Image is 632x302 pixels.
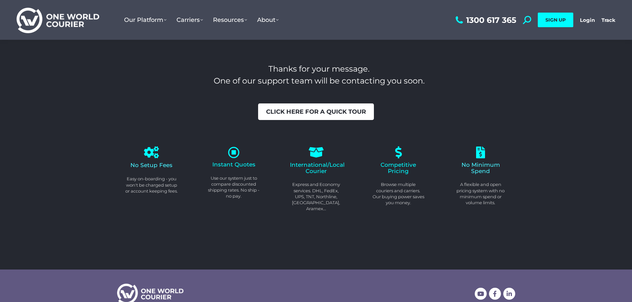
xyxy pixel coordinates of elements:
span: No Minimum Spend [461,161,500,174]
span: No Setup Fees [130,162,173,168]
a: SIGN UP [538,13,573,27]
span: Competitive Pricing [381,161,416,174]
p: A flexible and open pricing system with no minimum spend or volume limits. [455,181,507,206]
span: International/Local Courier [290,161,345,174]
span: Carriers [176,16,203,24]
span: Click here for a quick tour [266,109,366,115]
a: About [252,10,284,30]
a: Login [580,17,595,23]
span: Resources [213,16,247,24]
a: Carriers [172,10,208,30]
span: Instant Quotes [212,161,255,168]
a: Resources [208,10,252,30]
p: Express and Economy services. DHL, FedEx, UPS, TNT, Northline, [GEOGRAPHIC_DATA], Aramex... [290,181,342,211]
span: About [257,16,279,24]
p: Browse multiple couriers and carriers. Our buying power saves you money. [372,181,425,206]
span: SIGN UP [545,17,566,23]
a: Our Platform [119,10,172,30]
p: Use our system just to compare discounted shipping rates. No ship - no pay. [208,175,260,199]
a: 1300 617 365 [454,16,516,24]
h3: Thanks for your message. One of our support team will be contacting you soon. [123,63,515,87]
a: Track [601,17,615,23]
p: Easy on-boarding - you won't be charged setup or account keeping fees. [125,176,178,194]
img: One World Courier [17,7,99,33]
a: Click here for a quick tour [258,103,374,120]
span: Our Platform [124,16,167,24]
